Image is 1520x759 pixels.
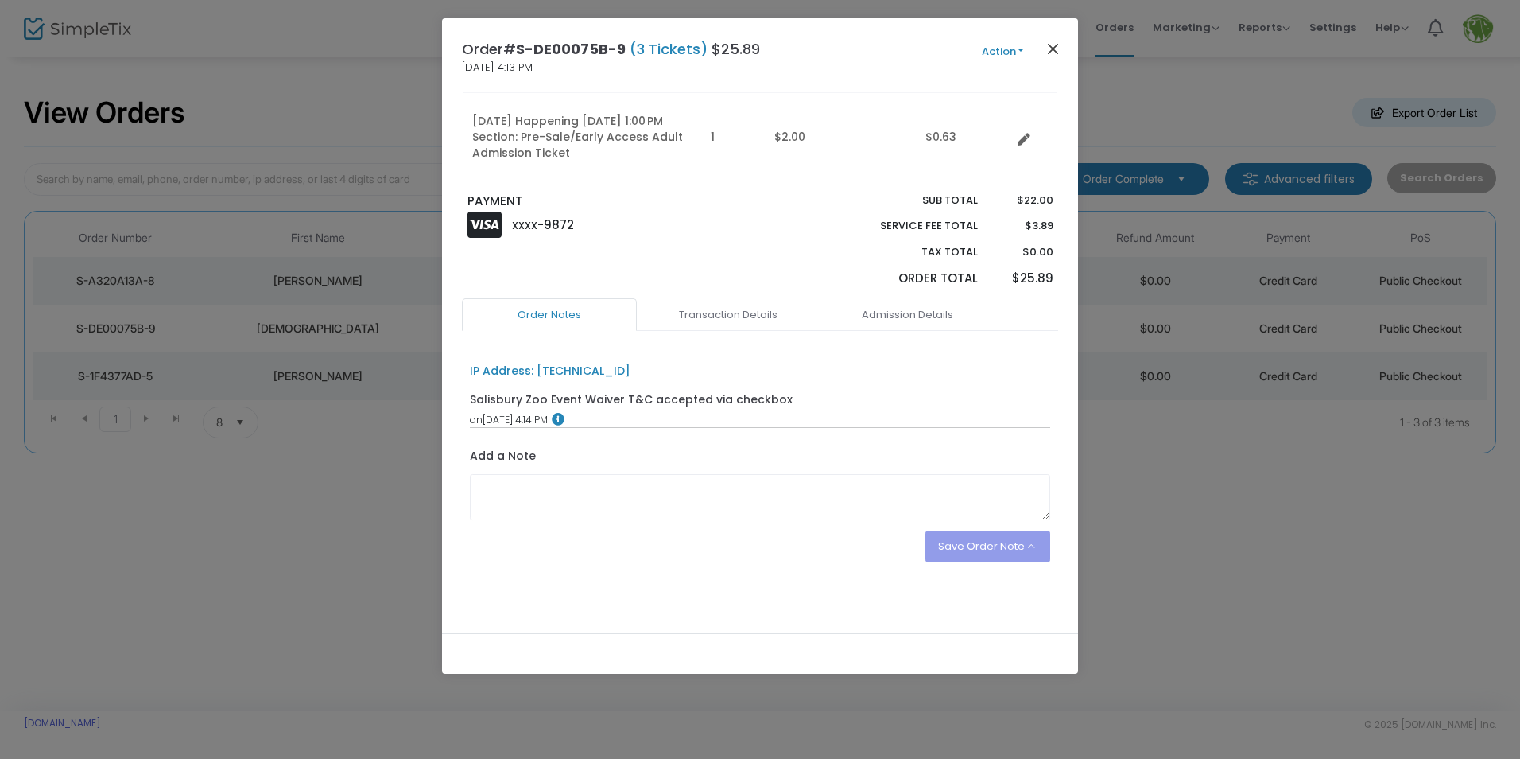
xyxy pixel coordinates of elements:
div: Salisbury Zoo Event Waiver T&C accepted via checkbox [470,391,793,408]
div: [DATE] 4:14 PM [470,413,1051,427]
button: Close [1043,38,1064,59]
td: 1 [701,93,765,181]
a: Admission Details [820,298,995,332]
span: XXXX [512,219,537,232]
td: $2.00 [765,93,916,181]
span: S-DE00075B-9 [516,39,626,59]
span: -9872 [537,216,574,233]
td: $0.63 [916,93,1011,181]
button: Action [955,43,1050,60]
p: $22.00 [993,193,1053,208]
p: Sub total [843,193,978,208]
td: [DATE] Happening [DATE] 1:00 PM Section: Pre-Sale/Early Access Adult Admission Ticket [463,93,701,181]
label: Add a Note [470,448,536,469]
h4: Order# $25.89 [462,38,760,60]
div: IP Address: [TECHNICAL_ID] [470,363,630,379]
a: Transaction Details [641,298,816,332]
p: $0.00 [993,244,1053,260]
p: Service Fee Total [843,218,978,234]
p: Order Total [843,270,978,288]
span: [DATE] 4:13 PM [462,60,533,76]
p: PAYMENT [467,193,753,211]
p: Tax Total [843,244,978,260]
p: $3.89 [993,218,1053,234]
span: (3 Tickets) [626,39,712,59]
p: $25.89 [993,270,1053,288]
a: Order Notes [462,298,637,332]
span: on [470,413,483,426]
